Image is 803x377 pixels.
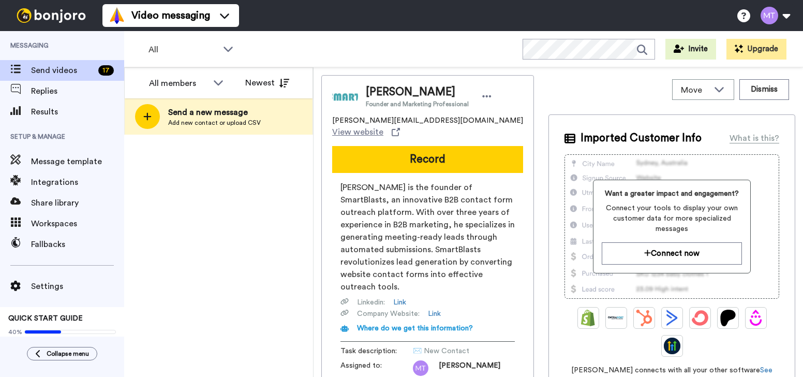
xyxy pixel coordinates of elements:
div: What is this? [730,132,779,144]
button: Invite [665,39,716,60]
button: Connect now [602,242,742,265]
span: Send a new message [168,106,261,119]
span: Results [31,106,124,118]
button: Upgrade [726,39,786,60]
div: All members [149,77,208,90]
span: ✉️ New Contact [413,346,511,356]
span: Connect your tools to display your own customer data for more specialized messages [602,203,742,234]
button: Record [332,146,523,173]
span: [PERSON_NAME][EMAIL_ADDRESS][DOMAIN_NAME] [332,115,523,126]
img: Hubspot [636,310,652,326]
span: Founder and Marketing Professional [366,100,469,108]
span: Want a greater impact and engagement? [602,189,742,199]
span: Move [681,84,709,96]
img: Drip [748,310,764,326]
img: mt.png [413,360,428,376]
span: Message template [31,155,124,168]
img: Shopify [580,310,597,326]
button: Collapse menu [27,347,97,360]
span: Add new contact or upload CSV [168,119,261,127]
span: Imported Customer Info [581,130,702,146]
span: Fallbacks [31,238,124,251]
span: Integrations [31,176,124,189]
span: Replies [31,85,124,97]
img: GoHighLevel [664,338,680,354]
span: Collapse menu [47,350,89,358]
a: Link [428,309,441,319]
img: Image of Ian Mokua [332,83,358,109]
span: QUICK START GUIDE [8,315,83,322]
span: Company Website : [357,309,420,319]
span: Task description : [340,346,413,356]
button: Dismiss [739,79,789,100]
span: Video messaging [131,8,210,23]
span: [PERSON_NAME] [439,360,500,376]
a: View website [332,126,400,138]
img: Ontraport [608,310,624,326]
img: bj-logo-header-white.svg [12,8,90,23]
span: [PERSON_NAME] is the founder of SmartBlasts, an innovative B2B contact form outreach platform. Wi... [340,181,515,293]
span: All [148,44,218,56]
img: Patreon [720,310,736,326]
span: Send videos [31,64,94,77]
img: ActiveCampaign [664,310,680,326]
span: Linkedin : [357,297,385,308]
span: 40% [8,328,22,336]
img: ConvertKit [692,310,708,326]
span: Settings [31,280,124,293]
span: View website [332,126,383,138]
button: Newest [237,72,297,93]
img: vm-color.svg [109,7,125,24]
a: Link [393,297,406,308]
span: Assigned to: [340,360,413,376]
span: Workspaces [31,218,124,230]
span: [PERSON_NAME] [366,84,469,100]
div: 17 [98,65,114,76]
span: Share library [31,197,124,209]
span: Where do we get this information? [357,325,473,332]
